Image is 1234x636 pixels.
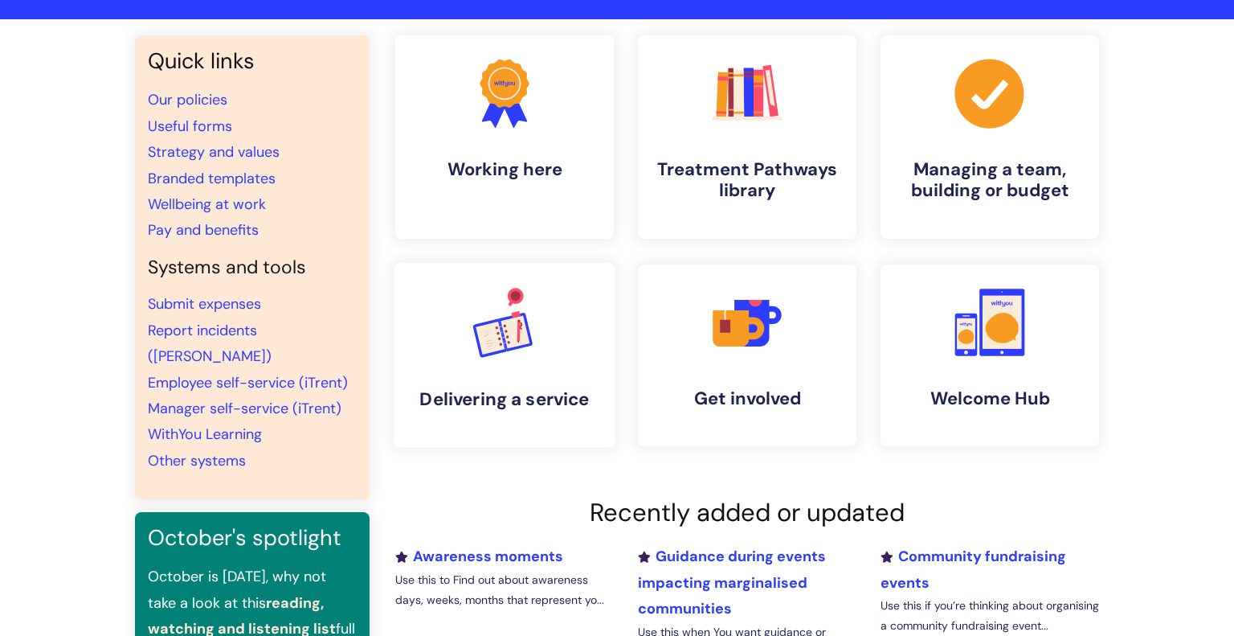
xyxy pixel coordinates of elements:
[148,169,276,188] a: Branded templates
[394,263,615,448] a: Delivering a service
[881,596,1099,636] p: Use this if you’re thinking about organising a community fundraising event...
[148,220,259,240] a: Pay and benefits
[148,256,357,279] h4: Systems and tools
[395,570,614,610] p: Use this to Find out about awareness days, weeks, months that represent yo...
[651,388,844,409] h4: Get involved
[148,195,266,214] a: Wellbeing at work
[408,159,601,180] h4: Working here
[651,159,844,202] h4: Treatment Pathways library
[395,547,563,566] a: Awareness moments
[148,451,246,470] a: Other systems
[881,265,1099,446] a: Welcome Hub
[395,35,614,239] a: Working here
[148,321,272,366] a: Report incidents ([PERSON_NAME])
[148,373,348,392] a: Employee self-service (iTrent)
[148,48,357,74] h3: Quick links
[148,142,280,162] a: Strategy and values
[148,294,261,314] a: Submit expenses
[407,388,603,410] h4: Delivering a service
[881,547,1066,592] a: Community fundraising events
[638,265,856,446] a: Get involved
[638,35,856,239] a: Treatment Pathways library
[148,117,232,136] a: Useful forms
[148,399,341,418] a: Manager self-service (iTrent)
[395,498,1099,527] h2: Recently added or updated
[148,90,227,109] a: Our policies
[893,388,1086,409] h4: Welcome Hub
[638,547,826,618] a: Guidance during events impacting marginalised communities
[148,425,262,444] a: WithYou Learning
[148,525,357,551] h3: October's spotlight
[893,159,1086,202] h4: Managing a team, building or budget
[881,35,1099,239] a: Managing a team, building or budget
